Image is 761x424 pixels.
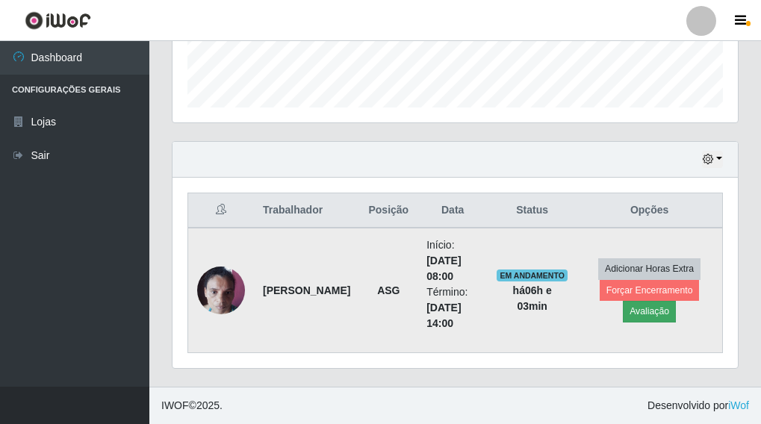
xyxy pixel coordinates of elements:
a: iWof [728,399,749,411]
th: Trabalhador [254,193,359,228]
li: Início: [426,237,479,284]
th: Posição [359,193,417,228]
span: EM ANDAMENTO [497,269,568,281]
img: 1733770253666.jpeg [197,258,245,322]
span: Desenvolvido por [647,398,749,414]
time: [DATE] 14:00 [426,302,461,329]
button: Adicionar Horas Extra [598,258,701,279]
span: © 2025 . [161,398,223,414]
th: Data [417,193,488,228]
time: [DATE] 08:00 [426,255,461,282]
span: IWOF [161,399,189,411]
strong: há 06 h e 03 min [513,284,552,312]
th: Status [488,193,577,228]
strong: [PERSON_NAME] [263,284,350,296]
button: Avaliação [623,301,676,322]
strong: ASG [377,284,400,296]
button: Forçar Encerramento [600,280,700,301]
li: Término: [426,284,479,331]
th: Opções [577,193,722,228]
img: CoreUI Logo [25,11,91,30]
